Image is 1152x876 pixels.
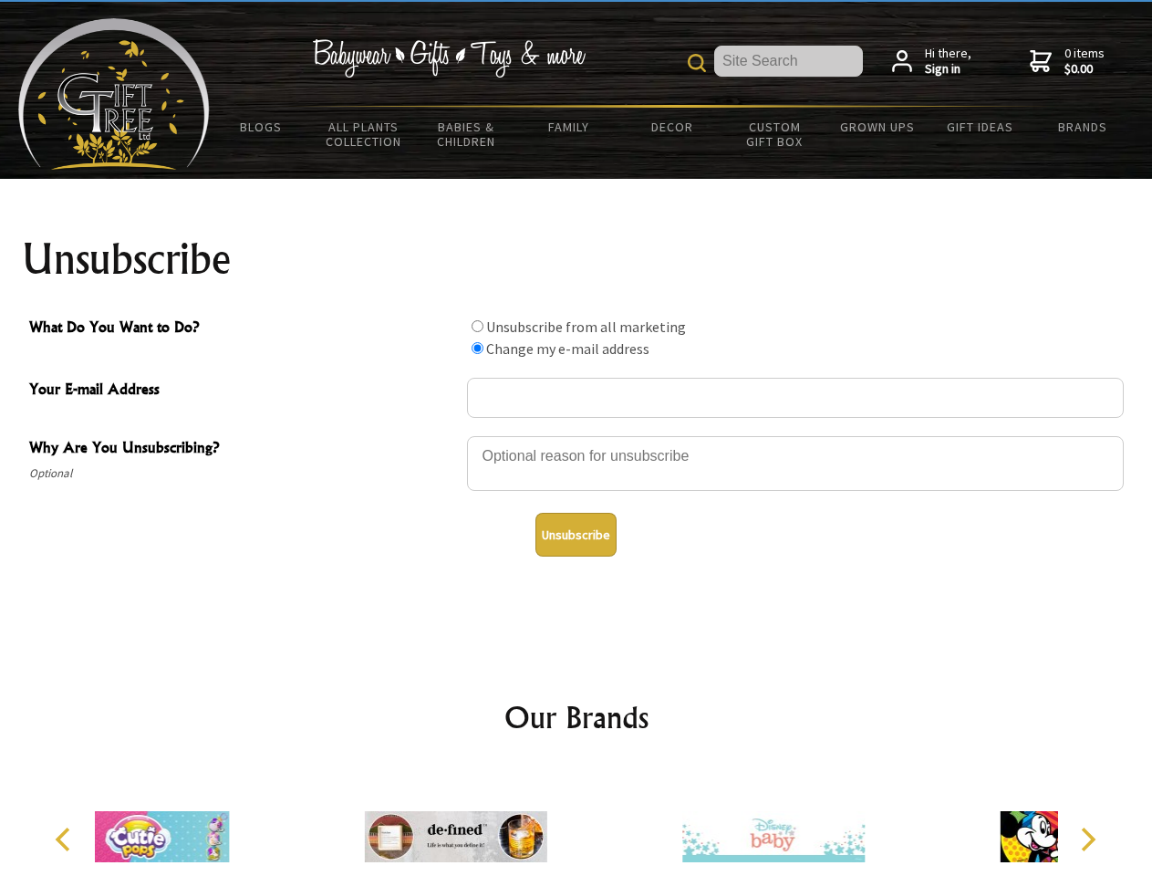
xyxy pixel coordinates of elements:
a: All Plants Collection [313,108,416,161]
input: What Do You Want to Do? [472,320,483,332]
label: Change my e-mail address [486,339,649,358]
h1: Unsubscribe [22,237,1131,281]
span: Your E-mail Address [29,378,458,404]
input: Site Search [714,46,863,77]
img: Babywear - Gifts - Toys & more [312,39,586,78]
span: Why Are You Unsubscribing? [29,436,458,463]
input: Your E-mail Address [467,378,1124,418]
a: Brands [1032,108,1135,146]
button: Previous [46,819,86,860]
a: Family [518,108,621,146]
strong: $0.00 [1064,61,1105,78]
a: Hi there,Sign in [892,46,971,78]
a: Custom Gift Box [723,108,826,161]
span: What Do You Want to Do? [29,316,458,342]
span: Hi there, [925,46,971,78]
label: Unsubscribe from all marketing [486,318,686,336]
a: 0 items$0.00 [1030,46,1105,78]
img: Babyware - Gifts - Toys and more... [18,18,210,170]
a: Decor [620,108,723,146]
strong: Sign in [925,61,971,78]
a: Grown Ups [825,108,929,146]
button: Next [1067,819,1107,860]
h2: Our Brands [36,695,1116,739]
button: Unsubscribe [535,513,617,557]
img: product search [688,54,706,72]
span: Optional [29,463,458,485]
span: 0 items [1064,45,1105,78]
textarea: Why Are You Unsubscribing? [467,436,1124,491]
a: BLOGS [210,108,313,146]
a: Babies & Children [415,108,518,161]
a: Gift Ideas [929,108,1032,146]
input: What Do You Want to Do? [472,342,483,354]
